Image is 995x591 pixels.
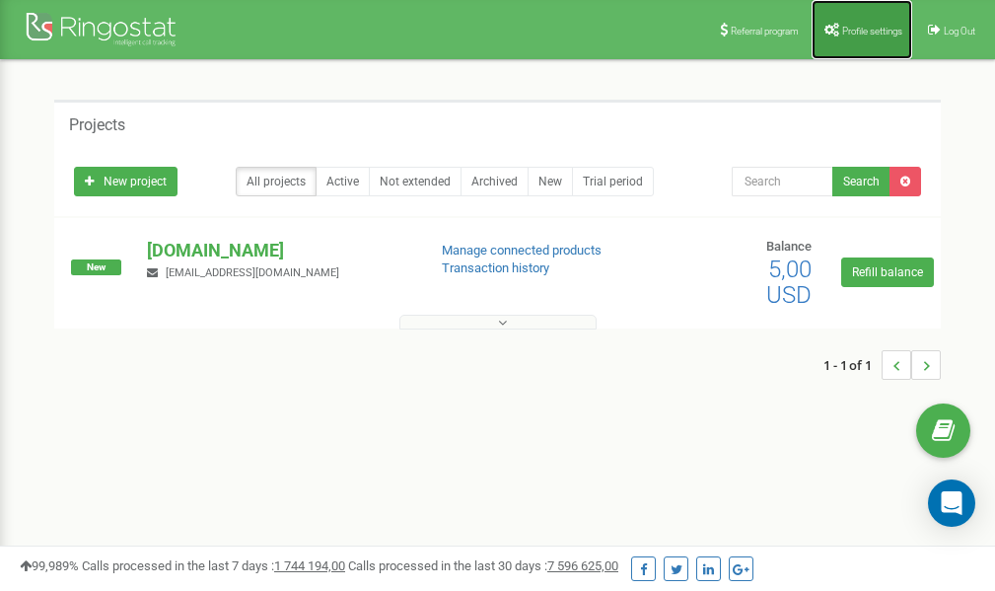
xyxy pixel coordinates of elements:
[74,167,178,196] a: New project
[316,167,370,196] a: Active
[841,258,934,287] a: Refill balance
[823,350,882,380] span: 1 - 1 of 1
[442,260,549,275] a: Transaction history
[369,167,462,196] a: Not extended
[274,558,345,573] u: 1 744 194,00
[236,167,317,196] a: All projects
[348,558,618,573] span: Calls processed in the last 30 days :
[166,266,339,279] span: [EMAIL_ADDRESS][DOMAIN_NAME]
[461,167,529,196] a: Archived
[832,167,890,196] button: Search
[69,116,125,134] h5: Projects
[766,239,812,254] span: Balance
[547,558,618,573] u: 7 596 625,00
[842,26,902,37] span: Profile settings
[147,238,409,263] p: [DOMAIN_NAME]
[928,480,975,527] div: Open Intercom Messenger
[528,167,573,196] a: New
[731,26,799,37] span: Referral program
[766,256,812,309] span: 5,00 USD
[944,26,975,37] span: Log Out
[71,259,121,275] span: New
[442,243,602,258] a: Manage connected products
[20,558,79,573] span: 99,989%
[823,331,941,400] nav: ...
[82,558,345,573] span: Calls processed in the last 7 days :
[572,167,654,196] a: Trial period
[732,167,833,196] input: Search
